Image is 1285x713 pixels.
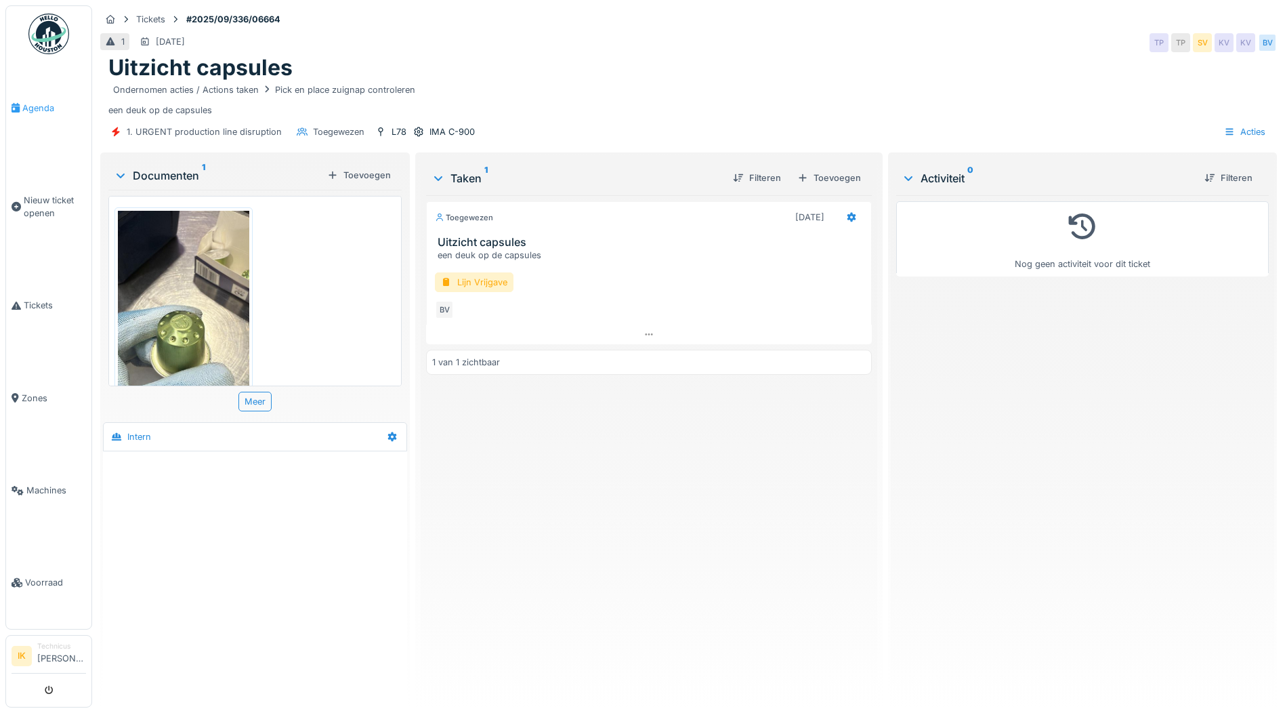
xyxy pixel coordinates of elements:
[905,207,1260,270] div: Nog geen activiteit voor dit ticket
[392,125,406,138] div: L78
[156,35,185,48] div: [DATE]
[26,484,86,497] span: Machines
[121,35,125,48] div: 1
[1193,33,1212,52] div: SV
[1258,33,1277,52] div: BV
[902,170,1194,186] div: Activiteit
[6,62,91,154] a: Agenda
[37,641,86,670] li: [PERSON_NAME]
[127,125,282,138] div: 1. URGENT production line disruption
[12,646,32,666] li: IK
[25,576,86,589] span: Voorraad
[22,102,86,115] span: Agenda
[108,55,293,81] h1: Uitzicht capsules
[238,392,272,411] div: Meer
[28,14,69,54] img: Badge_color-CXgf-gQk.svg
[313,125,364,138] div: Toegewezen
[728,169,786,187] div: Filteren
[118,211,249,444] img: aa2n3fccpjnvseytnmpjf1mavgpi
[1215,33,1234,52] div: KV
[1236,33,1255,52] div: KV
[127,430,151,443] div: Intern
[1199,169,1258,187] div: Filteren
[24,194,86,220] span: Nieuw ticket openen
[792,169,866,187] div: Toevoegen
[136,13,165,26] div: Tickets
[6,445,91,537] a: Machines
[435,212,493,224] div: Toegewezen
[108,81,1269,117] div: een deuk op de capsules
[967,170,973,186] sup: 0
[37,641,86,651] div: Technicus
[181,13,286,26] strong: #2025/09/336/06664
[322,166,396,184] div: Toevoegen
[113,83,415,96] div: Ondernomen acties / Actions taken Pick en place zuignap controleren
[435,300,454,319] div: BV
[6,352,91,444] a: Zones
[432,356,500,369] div: 1 van 1 zichtbaar
[6,260,91,352] a: Tickets
[438,236,866,249] h3: Uitzicht capsules
[795,211,824,224] div: [DATE]
[6,537,91,629] a: Voorraad
[6,154,91,260] a: Nieuw ticket openen
[1218,122,1271,142] div: Acties
[429,125,475,138] div: IMA C-900
[1171,33,1190,52] div: TP
[435,272,513,292] div: Lijn Vrijgave
[202,167,205,184] sup: 1
[484,170,488,186] sup: 1
[1150,33,1168,52] div: TP
[24,299,86,312] span: Tickets
[12,641,86,674] a: IK Technicus[PERSON_NAME]
[22,392,86,405] span: Zones
[114,167,322,184] div: Documenten
[438,249,866,262] div: een deuk op de capsules
[431,170,722,186] div: Taken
